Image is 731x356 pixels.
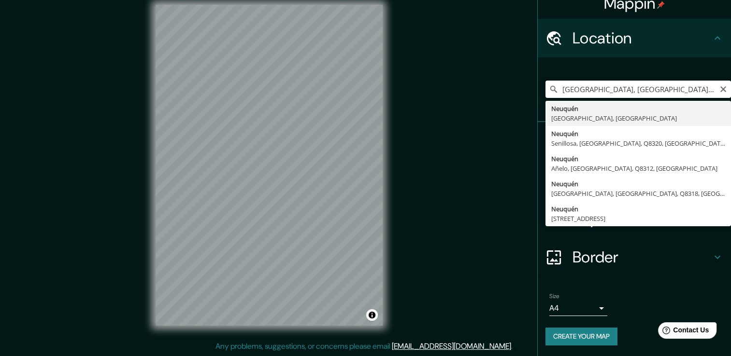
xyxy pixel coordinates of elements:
div: . [514,341,516,352]
h4: Layout [573,209,712,228]
p: Any problems, suggestions, or concerns please email . [215,341,513,352]
label: Size [549,292,559,301]
div: Location [538,19,731,57]
div: [GEOGRAPHIC_DATA], [GEOGRAPHIC_DATA], Q8318, [GEOGRAPHIC_DATA] [551,189,725,198]
div: Neuquén [551,179,725,189]
input: Pick your city or area [545,81,731,98]
iframe: Help widget launcher [645,318,720,345]
div: Senillosa, [GEOGRAPHIC_DATA], Q8320, [GEOGRAPHIC_DATA] [551,138,725,148]
div: A4 [549,301,607,316]
div: Layout [538,199,731,238]
img: pin-icon.png [657,1,665,9]
canvas: Map [156,5,383,326]
div: [STREET_ADDRESS] [551,214,725,223]
div: [GEOGRAPHIC_DATA], [GEOGRAPHIC_DATA] [551,113,725,123]
div: Neuquén [551,154,725,164]
button: Toggle attribution [366,309,378,321]
div: Pins [538,122,731,161]
div: Neuquén [551,129,725,138]
div: Neuquén [551,204,725,214]
h4: Border [573,247,712,267]
div: Border [538,238,731,276]
a: [EMAIL_ADDRESS][DOMAIN_NAME] [392,341,511,351]
button: Create your map [545,328,617,345]
div: Style [538,161,731,199]
div: Añelo, [GEOGRAPHIC_DATA], Q8312, [GEOGRAPHIC_DATA] [551,164,725,173]
div: Neuquén [551,104,725,113]
button: Clear [719,84,727,93]
div: . [513,341,514,352]
h4: Location [573,28,712,48]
